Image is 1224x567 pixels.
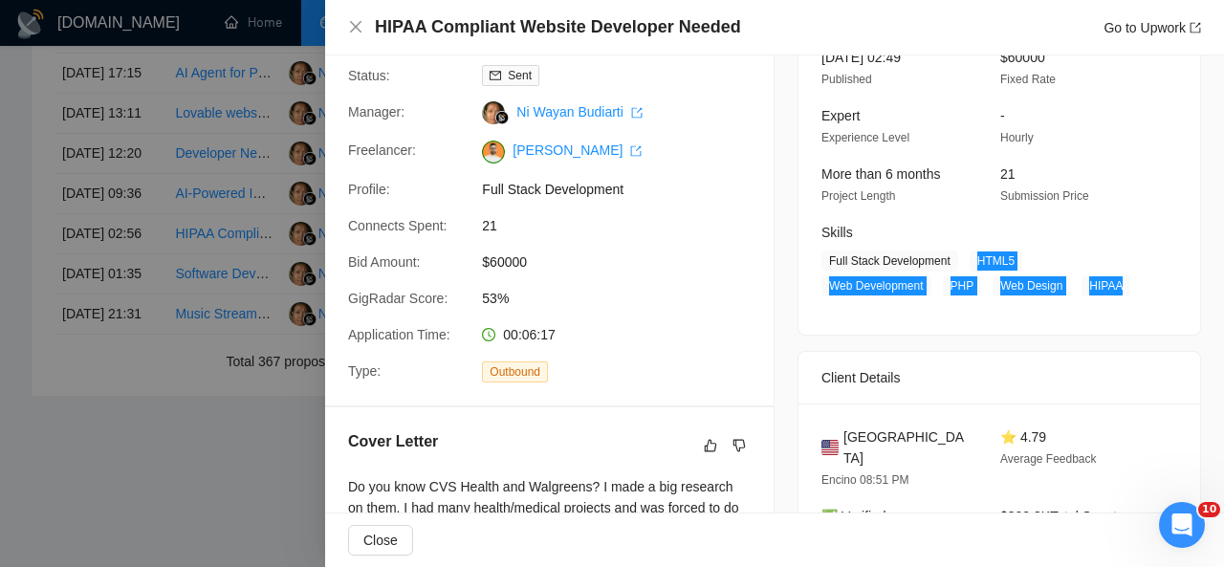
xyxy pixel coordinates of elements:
[482,179,769,200] span: Full Stack Development
[482,361,548,382] span: Outbound
[490,70,501,81] span: mail
[513,142,642,158] a: [PERSON_NAME] export
[821,108,860,123] span: Expert
[699,434,722,457] button: like
[821,251,958,272] span: Full Stack Development
[348,218,448,233] span: Connects Spent:
[732,438,746,453] span: dislike
[363,530,398,551] span: Close
[821,73,872,86] span: Published
[1198,502,1220,517] span: 10
[348,19,363,34] span: close
[1082,275,1130,296] span: HIPAA
[348,525,413,556] button: Close
[821,50,901,65] span: [DATE] 02:49
[1000,73,1056,86] span: Fixed Rate
[1000,50,1045,65] span: $60000
[482,141,505,164] img: c1NLmzrk-0pBZjOo1nLSJnOz0itNHKTdmMHAt8VIsLFzaWqqsJDJtcFyV3OYvrqgu3
[821,189,895,203] span: Project Length
[1000,452,1097,466] span: Average Feedback
[630,145,642,157] span: export
[1000,429,1046,445] span: ⭐ 4.79
[375,15,741,39] h4: HIPAA Compliant Website Developer Needed
[482,215,769,236] span: 21
[482,328,495,341] span: clock-circle
[516,104,642,120] a: Ni Wayan Budiarti export
[704,438,717,453] span: like
[1000,166,1016,182] span: 21
[821,509,886,524] span: ✅ Verified
[348,182,390,197] span: Profile:
[348,19,363,35] button: Close
[348,142,416,158] span: Freelancer:
[843,426,970,469] span: [GEOGRAPHIC_DATA]
[503,327,556,342] span: 00:06:17
[348,291,448,306] span: GigRadar Score:
[1000,131,1034,144] span: Hourly
[631,107,643,119] span: export
[821,131,909,144] span: Experience Level
[508,69,532,82] span: Sent
[970,251,1022,272] span: HTML5
[348,430,438,453] h5: Cover Letter
[821,275,931,296] span: Web Development
[1159,502,1205,548] iframe: Intercom live chat
[348,68,390,83] span: Status:
[495,111,509,124] img: gigradar-bm.png
[1000,108,1005,123] span: -
[348,104,404,120] span: Manager:
[1000,189,1089,203] span: Submission Price
[482,251,769,273] span: $60000
[348,363,381,379] span: Type:
[821,437,839,458] img: 🇺🇸
[821,473,908,487] span: Encino 08:51 PM
[348,327,450,342] span: Application Time:
[1000,509,1117,524] span: $302.8K Total Spent
[348,254,421,270] span: Bid Amount:
[993,275,1070,296] span: Web Design
[821,166,941,182] span: More than 6 months
[821,352,1177,403] div: Client Details
[728,434,751,457] button: dislike
[1190,22,1201,33] span: export
[482,288,769,309] span: 53%
[1104,20,1201,35] a: Go to Upworkexport
[821,225,853,240] span: Skills
[943,275,982,296] span: PHP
